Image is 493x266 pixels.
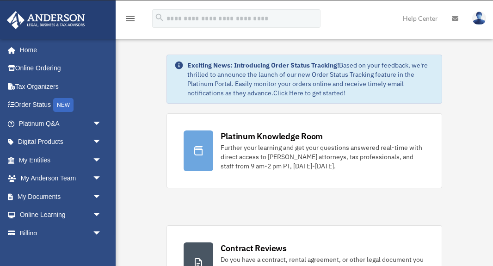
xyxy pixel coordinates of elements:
a: Home [6,41,111,59]
span: arrow_drop_down [92,187,111,206]
a: Billingarrow_drop_down [6,224,116,242]
a: Tax Organizers [6,77,116,96]
div: Platinum Knowledge Room [221,130,323,142]
span: arrow_drop_down [92,114,111,133]
span: arrow_drop_down [92,224,111,243]
a: Online Ordering [6,59,116,78]
a: My Entitiesarrow_drop_down [6,151,116,169]
i: menu [125,13,136,24]
img: User Pic [472,12,486,25]
span: arrow_drop_down [92,206,111,225]
div: Further your learning and get your questions answered real-time with direct access to [PERSON_NAM... [221,143,425,171]
div: Contract Reviews [221,242,287,254]
a: Online Learningarrow_drop_down [6,206,116,224]
span: arrow_drop_down [92,151,111,170]
a: My Documentsarrow_drop_down [6,187,116,206]
i: search [154,12,165,23]
a: Digital Productsarrow_drop_down [6,133,116,151]
a: menu [125,16,136,24]
a: My Anderson Teamarrow_drop_down [6,169,116,188]
strong: Exciting News: Introducing Order Status Tracking! [187,61,339,69]
a: Order StatusNEW [6,96,116,115]
span: arrow_drop_down [92,133,111,152]
span: arrow_drop_down [92,169,111,188]
div: NEW [53,98,74,112]
a: Click Here to get started! [273,89,345,97]
img: Anderson Advisors Platinum Portal [4,11,88,29]
a: Platinum Q&Aarrow_drop_down [6,114,116,133]
a: Platinum Knowledge Room Further your learning and get your questions answered real-time with dire... [166,113,443,188]
div: Based on your feedback, we're thrilled to announce the launch of our new Order Status Tracking fe... [187,61,435,98]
